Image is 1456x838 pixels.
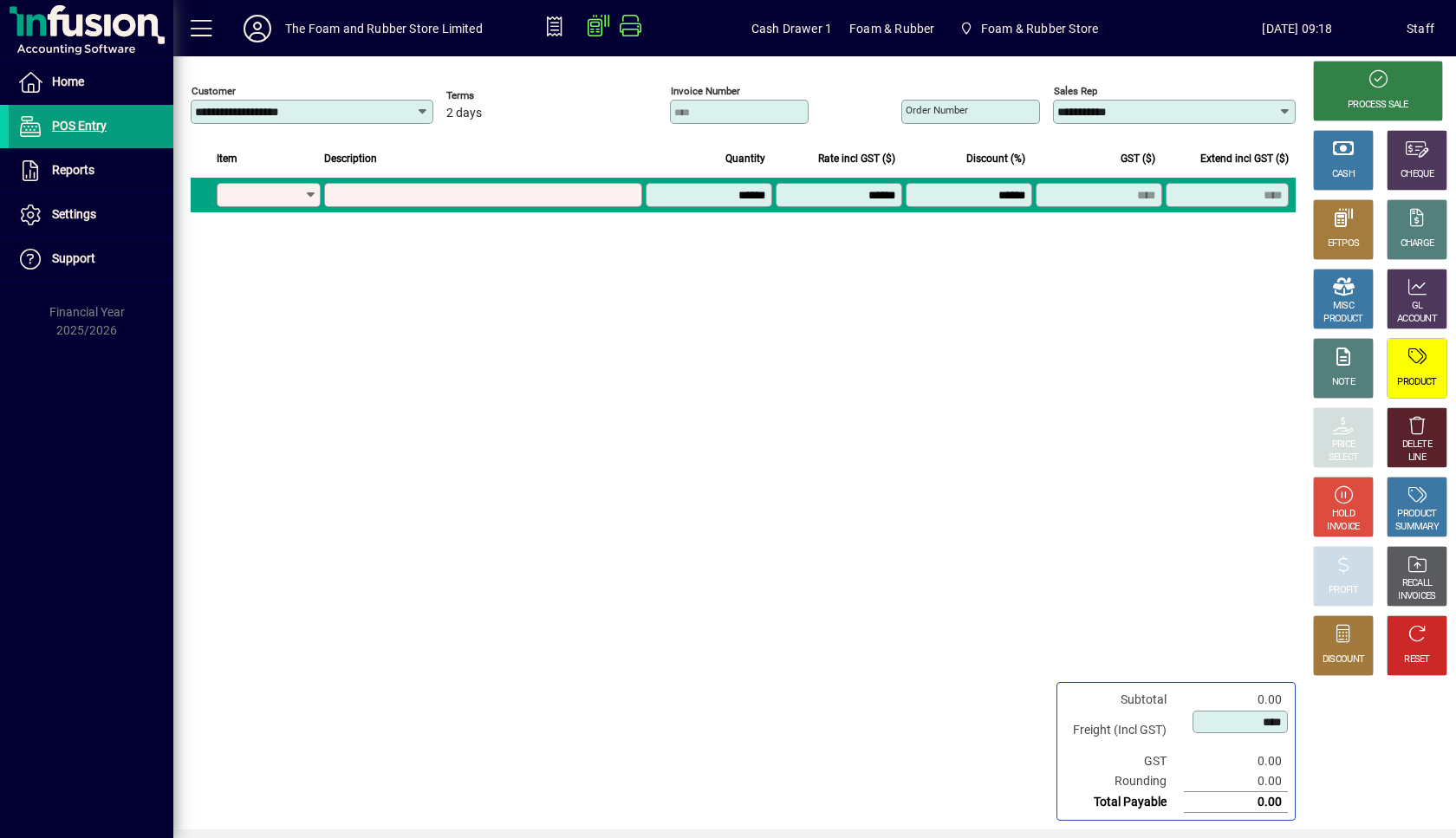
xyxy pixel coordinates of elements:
[1332,168,1355,181] div: CASH
[1402,577,1433,590] div: RECALL
[1323,313,1362,326] div: PRODUCT
[1397,376,1436,389] div: PRODUCT
[981,15,1098,42] span: Foam & Rubber Store
[818,149,895,168] span: Rate incl GST ($)
[1398,590,1435,603] div: INVOICES
[52,119,107,133] span: POS Entry
[217,149,237,168] span: Item
[1402,438,1432,451] div: DELETE
[1397,508,1436,521] div: PRODUCT
[1332,376,1355,389] div: NOTE
[1395,521,1439,534] div: SUMMARY
[230,13,285,44] button: Profile
[446,107,482,120] span: 2 days
[446,90,550,101] span: Terms
[9,237,173,281] a: Support
[1064,690,1184,710] td: Subtotal
[52,207,96,221] span: Settings
[1401,168,1433,181] div: CHEQUE
[966,149,1025,168] span: Discount (%)
[52,251,95,265] span: Support
[52,163,94,177] span: Reports
[1397,313,1437,326] div: ACCOUNT
[1054,85,1097,97] mat-label: Sales rep
[324,149,377,168] span: Description
[1412,300,1423,313] div: GL
[751,15,832,42] span: Cash Drawer 1
[1407,15,1434,42] div: Staff
[1184,751,1288,771] td: 0.00
[1184,690,1288,710] td: 0.00
[1348,99,1408,112] div: PROCESS SALE
[1401,237,1434,250] div: CHARGE
[52,75,84,88] span: Home
[9,149,173,192] a: Reports
[192,85,236,97] mat-label: Customer
[1329,584,1358,597] div: PROFIT
[1064,751,1184,771] td: GST
[1327,521,1359,534] div: INVOICE
[725,149,765,168] span: Quantity
[849,15,934,42] span: Foam & Rubber
[671,85,740,97] mat-label: Invoice number
[1333,300,1354,313] div: MISC
[906,104,968,116] mat-label: Order number
[9,61,173,104] a: Home
[1121,149,1155,168] span: GST ($)
[9,193,173,237] a: Settings
[1200,149,1289,168] span: Extend incl GST ($)
[952,13,1105,44] span: Foam & Rubber Store
[1332,438,1355,451] div: PRICE
[1329,451,1359,464] div: SELECT
[1184,792,1288,813] td: 0.00
[1408,451,1426,464] div: LINE
[1404,653,1430,666] div: RESET
[1064,771,1184,792] td: Rounding
[1328,237,1360,250] div: EFTPOS
[1064,710,1184,751] td: Freight (Incl GST)
[1064,792,1184,813] td: Total Payable
[285,15,483,42] div: The Foam and Rubber Store Limited
[1188,15,1407,42] span: [DATE] 09:18
[1332,508,1355,521] div: HOLD
[1184,771,1288,792] td: 0.00
[1323,653,1364,666] div: DISCOUNT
